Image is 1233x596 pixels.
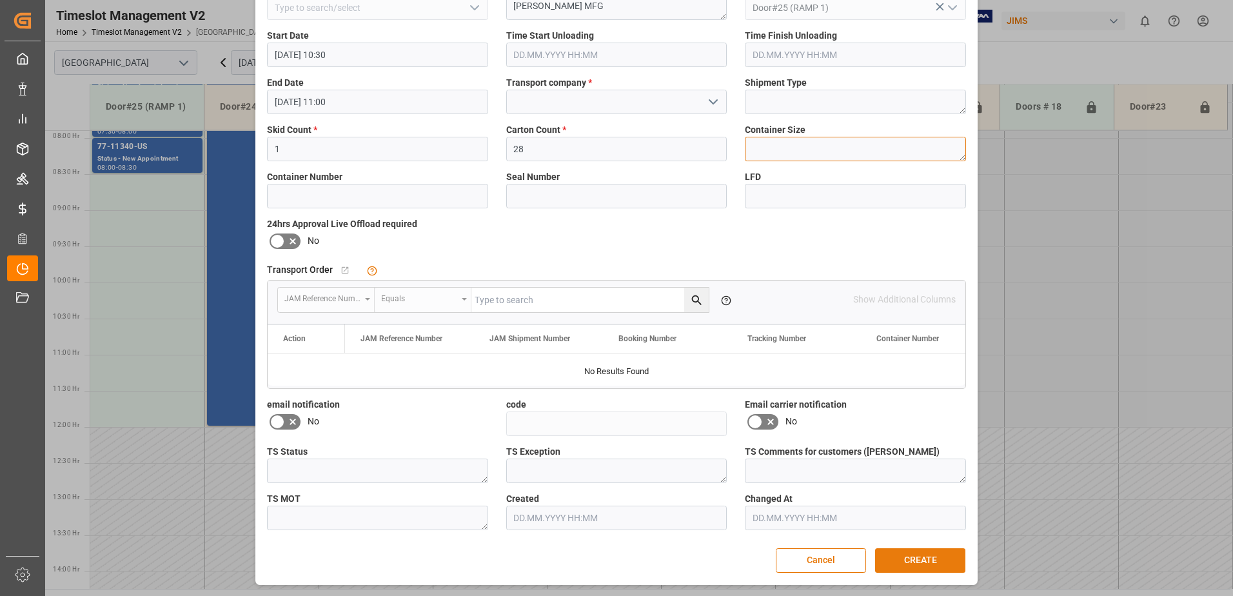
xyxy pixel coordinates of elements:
[745,29,837,43] span: Time Finish Unloading
[745,445,940,459] span: TS Comments for customers ([PERSON_NAME])
[267,170,342,184] span: Container Number
[745,506,966,530] input: DD.MM.YYYY HH:MM
[747,334,806,343] span: Tracking Number
[267,492,301,506] span: TS MOT
[267,398,340,412] span: email notification
[283,334,306,343] div: Action
[506,492,539,506] span: Created
[284,290,360,304] div: JAM Reference Number
[506,76,592,90] span: Transport company
[785,415,797,428] span: No
[776,548,866,573] button: Cancel
[506,506,727,530] input: DD.MM.YYYY HH:MM
[267,217,417,231] span: 24hrs Approval Live Offload required
[267,445,308,459] span: TS Status
[745,43,966,67] input: DD.MM.YYYY HH:MM
[267,43,488,67] input: DD.MM.YYYY HH:MM
[375,288,471,312] button: open menu
[745,76,807,90] span: Shipment Type
[875,548,965,573] button: CREATE
[876,334,939,343] span: Container Number
[684,288,709,312] button: search button
[703,92,722,112] button: open menu
[506,445,560,459] span: TS Exception
[267,29,309,43] span: Start Date
[360,334,442,343] span: JAM Reference Number
[506,123,566,137] span: Carton Count
[745,170,761,184] span: LFD
[308,415,319,428] span: No
[745,492,793,506] span: Changed At
[278,288,375,312] button: open menu
[506,43,727,67] input: DD.MM.YYYY HH:MM
[618,334,676,343] span: Booking Number
[267,76,304,90] span: End Date
[489,334,570,343] span: JAM Shipment Number
[506,398,526,412] span: code
[308,234,319,248] span: No
[506,170,560,184] span: Seal Number
[381,290,457,304] div: Equals
[745,123,805,137] span: Container Size
[745,398,847,412] span: Email carrier notification
[267,123,317,137] span: Skid Count
[267,263,333,277] span: Transport Order
[267,90,488,114] input: DD.MM.YYYY HH:MM
[506,29,594,43] span: Time Start Unloading
[471,288,709,312] input: Type to search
